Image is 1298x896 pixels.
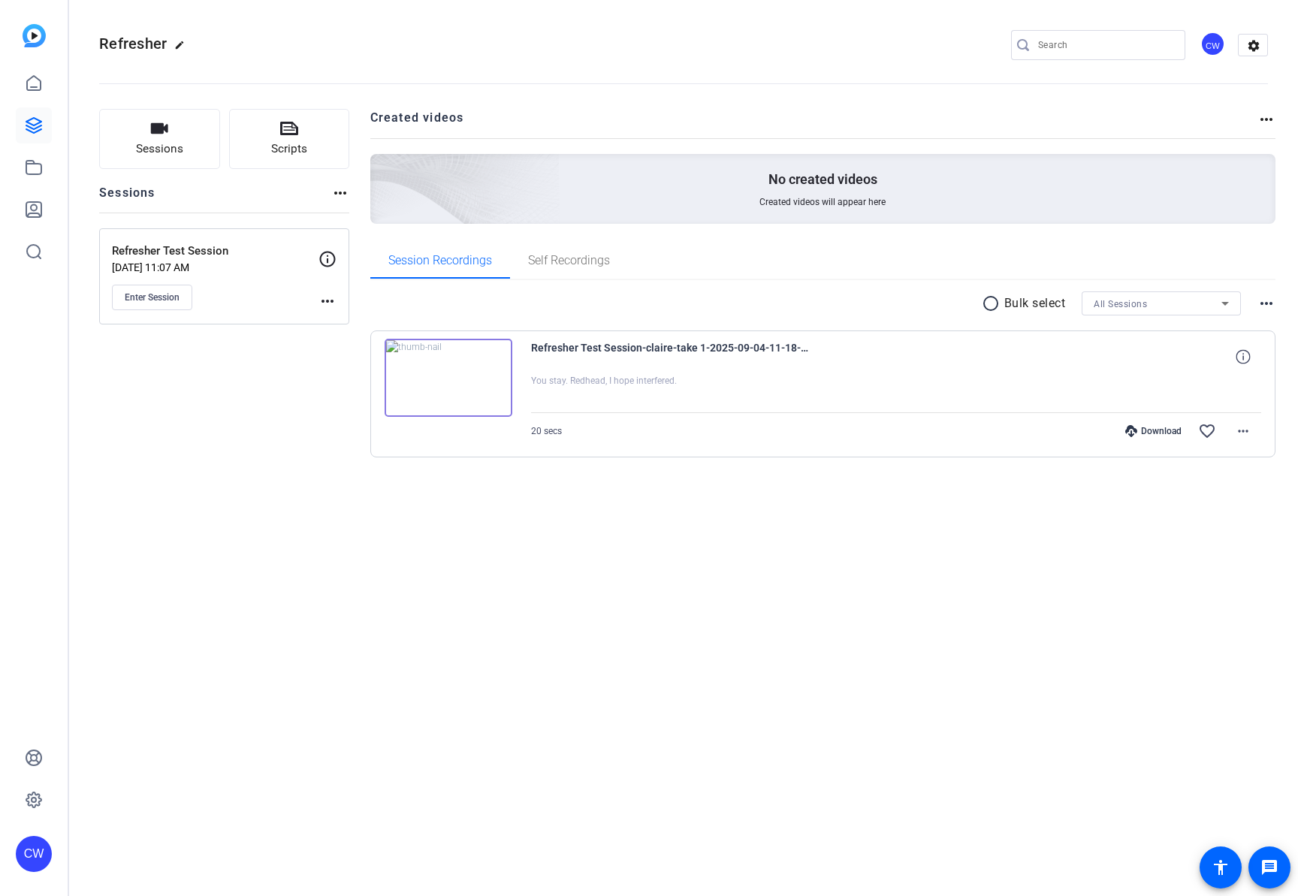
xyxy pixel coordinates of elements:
[99,109,220,169] button: Sessions
[1198,422,1216,440] mat-icon: favorite_border
[982,294,1004,312] mat-icon: radio_button_unchecked
[16,836,52,872] div: CW
[1212,858,1230,876] mat-icon: accessibility
[229,109,350,169] button: Scripts
[1234,422,1252,440] mat-icon: more_horiz
[768,170,877,189] p: No created videos
[99,184,155,213] h2: Sessions
[112,243,318,260] p: Refresher Test Session
[759,196,886,208] span: Created videos will appear here
[1038,36,1173,54] input: Search
[531,339,809,375] span: Refresher Test Session-claire-take 1-2025-09-04-11-18-56-866-0
[125,291,180,303] span: Enter Session
[531,426,562,436] span: 20 secs
[136,140,183,158] span: Sessions
[174,40,192,58] mat-icon: edit
[1094,299,1147,309] span: All Sessions
[1257,294,1275,312] mat-icon: more_horiz
[528,255,610,267] span: Self Recordings
[23,24,46,47] img: blue-gradient.svg
[1257,110,1275,128] mat-icon: more_horiz
[318,292,337,310] mat-icon: more_horiz
[370,109,1258,138] h2: Created videos
[1200,32,1225,56] div: CW
[112,285,192,310] button: Enter Session
[388,255,492,267] span: Session Recordings
[271,140,307,158] span: Scripts
[1200,32,1227,58] ngx-avatar: Claire Williams
[202,5,560,331] img: Creted videos background
[1239,35,1269,57] mat-icon: settings
[1260,858,1278,876] mat-icon: message
[99,35,167,53] span: Refresher
[385,339,512,417] img: thumb-nail
[1004,294,1066,312] p: Bulk select
[1118,425,1189,437] div: Download
[112,261,318,273] p: [DATE] 11:07 AM
[331,184,349,202] mat-icon: more_horiz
